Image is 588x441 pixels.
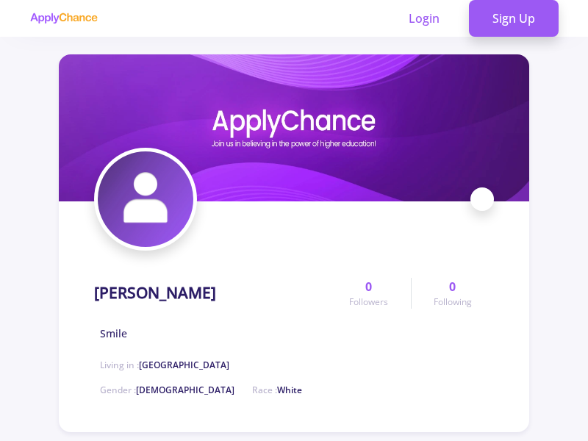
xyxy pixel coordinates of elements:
span: Followers [349,295,388,309]
span: Smile [100,326,127,341]
img: applychance logo text only [29,12,98,24]
span: Living in : [100,359,229,371]
span: Following [434,295,472,309]
img: Ali Shokranicover image [59,54,529,201]
span: 0 [449,278,456,295]
span: [DEMOGRAPHIC_DATA] [136,384,234,396]
a: 0Following [411,278,494,309]
h1: [PERSON_NAME] [94,284,216,302]
img: Ali Shokraniavatar [98,151,193,247]
span: Gender : [100,384,234,396]
span: [GEOGRAPHIC_DATA] [139,359,229,371]
span: 0 [365,278,372,295]
span: Race : [252,384,302,396]
a: 0Followers [327,278,410,309]
span: White [277,384,302,396]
